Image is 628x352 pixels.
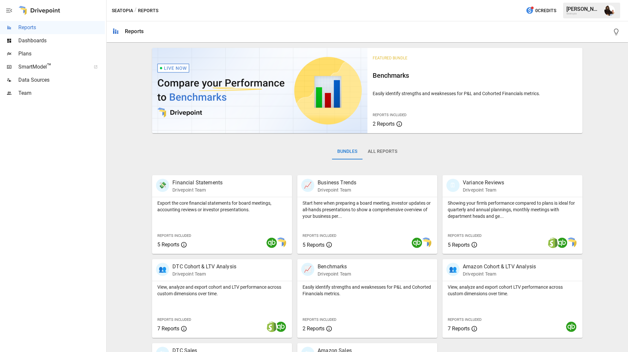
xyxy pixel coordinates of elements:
p: DTC Cohort & LTV Analysis [172,263,236,271]
div: 📈 [301,263,314,276]
span: Data Sources [18,76,105,84]
img: quickbooks [266,238,277,248]
img: shopify [548,238,558,248]
p: Business Trends [318,179,356,187]
div: 👥 [446,263,460,276]
p: Drivepoint Team [172,271,236,277]
p: View, analyze and export cohort LTV performance across custom dimensions over time. [448,284,577,297]
p: Export the core financial statements for board meetings, accounting reviews or investor presentat... [157,200,287,213]
span: Reports Included [157,318,191,322]
span: Reports Included [448,234,481,238]
span: Plans [18,50,105,58]
p: Financial Statements [172,179,223,187]
p: Drivepoint Team [463,187,504,193]
span: 0 Credits [535,7,556,15]
div: Seatopia [566,12,600,15]
p: Drivepoint Team [463,271,536,277]
p: Drivepoint Team [318,187,356,193]
span: ™ [47,62,51,70]
img: quickbooks [566,321,577,332]
div: 🗓 [446,179,460,192]
p: Easily identify strengths and weaknesses for P&L and Cohorted Financials metrics. [373,90,577,97]
div: 📈 [301,179,314,192]
div: Reports [125,28,144,34]
span: Reports Included [448,318,481,322]
span: Reports Included [373,113,406,117]
img: smart model [421,238,431,248]
p: Easily identify strengths and weaknesses for P&L and Cohorted Financials metrics. [303,284,432,297]
img: video thumbnail [152,48,367,133]
span: Reports Included [157,234,191,238]
p: Benchmarks [318,263,351,271]
span: Reports [18,24,105,31]
p: Drivepoint Team [318,271,351,277]
div: / [134,7,137,15]
span: SmartModel [18,63,87,71]
img: smart model [566,238,577,248]
button: Ryan Dranginis [600,1,619,20]
img: Ryan Dranginis [604,5,615,16]
img: shopify [266,321,277,332]
span: Reports Included [303,234,336,238]
p: Start here when preparing a board meeting, investor updates or all-hands presentations to show a ... [303,200,432,219]
button: 0Credits [523,5,559,17]
p: Showing your firm's performance compared to plans is ideal for quarterly and annual plannings, mo... [448,200,577,219]
span: Featured Bundle [373,56,407,60]
span: Reports Included [303,318,336,322]
div: 💸 [156,179,169,192]
img: quickbooks [276,321,286,332]
div: [PERSON_NAME] [566,6,600,12]
div: 👥 [156,263,169,276]
img: quickbooks [557,238,567,248]
button: Bundles [332,144,363,159]
p: Variance Reviews [463,179,504,187]
p: Drivepoint Team [172,187,223,193]
p: View, analyze and export cohort and LTV performance across custom dimensions over time. [157,284,287,297]
img: smart model [276,238,286,248]
span: 2 Reports [373,121,395,127]
span: 7 Reports [448,325,470,332]
span: Dashboards [18,37,105,45]
span: 5 Reports [303,242,324,248]
button: Seatopia [112,7,133,15]
p: Amazon Cohort & LTV Analysis [463,263,536,271]
span: 7 Reports [157,325,179,332]
span: 5 Reports [157,241,179,248]
span: 2 Reports [303,325,324,332]
span: Team [18,89,105,97]
span: 5 Reports [448,242,470,248]
img: quickbooks [412,238,422,248]
button: All Reports [363,144,402,159]
h6: Benchmarks [373,70,577,81]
